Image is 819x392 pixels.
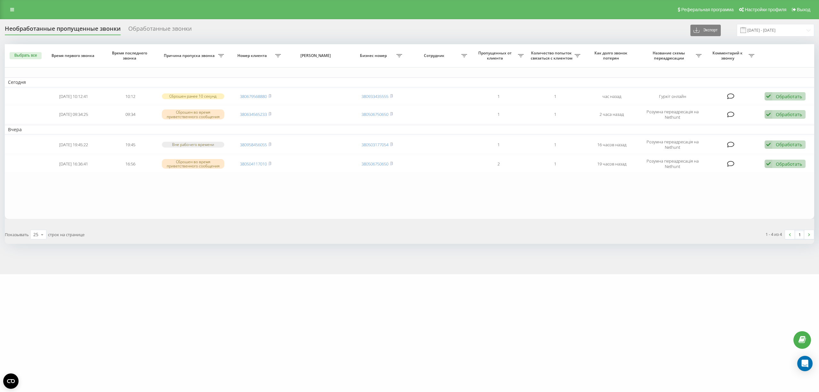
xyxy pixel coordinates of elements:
[45,106,102,124] td: [DATE] 09:34:25
[240,111,267,117] a: 380634565233
[362,142,388,148] a: 380503177054
[589,51,634,60] span: Как долго звонок потерян
[45,89,102,104] td: [DATE] 10:12:41
[5,125,814,134] td: Вчера
[776,161,802,167] div: Обработать
[584,106,640,124] td: 2 часа назад
[102,106,159,124] td: 09:34
[409,53,461,58] span: Сотрудник
[10,52,42,59] button: Выбрать все
[107,51,153,60] span: Время последнего звонка
[362,93,388,99] a: 380933435555
[128,25,192,35] div: Обработанные звонки
[708,51,748,60] span: Комментарий к звонку
[102,89,159,104] td: 10:12
[776,141,802,148] div: Обработать
[240,93,267,99] a: 380679568880
[745,7,786,12] span: Настройки профиля
[795,230,804,239] a: 1
[681,7,734,12] span: Реферальная программа
[584,155,640,173] td: 19 часов назад
[640,136,705,154] td: Розумна переадресація на Nethunt
[5,77,814,87] td: Сегодня
[527,136,584,154] td: 1
[530,51,575,60] span: Количество попыток связаться с клиентом
[776,111,802,117] div: Обработать
[45,136,102,154] td: [DATE] 19:45:22
[48,232,84,237] span: строк на странице
[162,53,218,58] span: Причина пропуска звонка
[470,106,527,124] td: 1
[797,7,810,12] span: Выход
[162,159,224,169] div: Сброшен во время приветственного сообщения
[51,53,96,58] span: Время первого звонка
[3,373,19,389] button: Open CMP widget
[766,231,782,237] div: 1 - 4 из 4
[162,142,224,147] div: Вне рабочего времени
[290,53,343,58] span: [PERSON_NAME]
[527,89,584,104] td: 1
[640,106,705,124] td: Розумна переадресація на Nethunt
[231,53,275,58] span: Номер клиента
[584,136,640,154] td: 16 часов назад
[362,161,388,167] a: 380506750650
[162,93,224,99] div: Сброшен ранее 10 секунд
[102,155,159,173] td: 16:56
[797,356,813,371] div: Open Intercom Messenger
[584,89,640,104] td: час назад
[240,142,267,148] a: 380958456055
[640,155,705,173] td: Розумна переадресація на Nethunt
[5,25,121,35] div: Необработанные пропущенные звонки
[240,161,267,167] a: 380504117010
[527,155,584,173] td: 1
[470,136,527,154] td: 1
[5,232,29,237] span: Показывать
[527,106,584,124] td: 1
[45,155,102,173] td: [DATE] 16:36:41
[643,51,696,60] span: Название схемы переадресации
[362,111,388,117] a: 380506750650
[473,51,518,60] span: Пропущенных от клиента
[640,89,705,104] td: Гуркіт онлайн
[470,89,527,104] td: 1
[33,231,38,238] div: 25
[776,93,802,100] div: Обработать
[102,136,159,154] td: 19:45
[470,155,527,173] td: 2
[162,109,224,119] div: Сброшен во время приветственного сообщения
[352,53,396,58] span: Бизнес номер
[690,25,721,36] button: Экспорт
